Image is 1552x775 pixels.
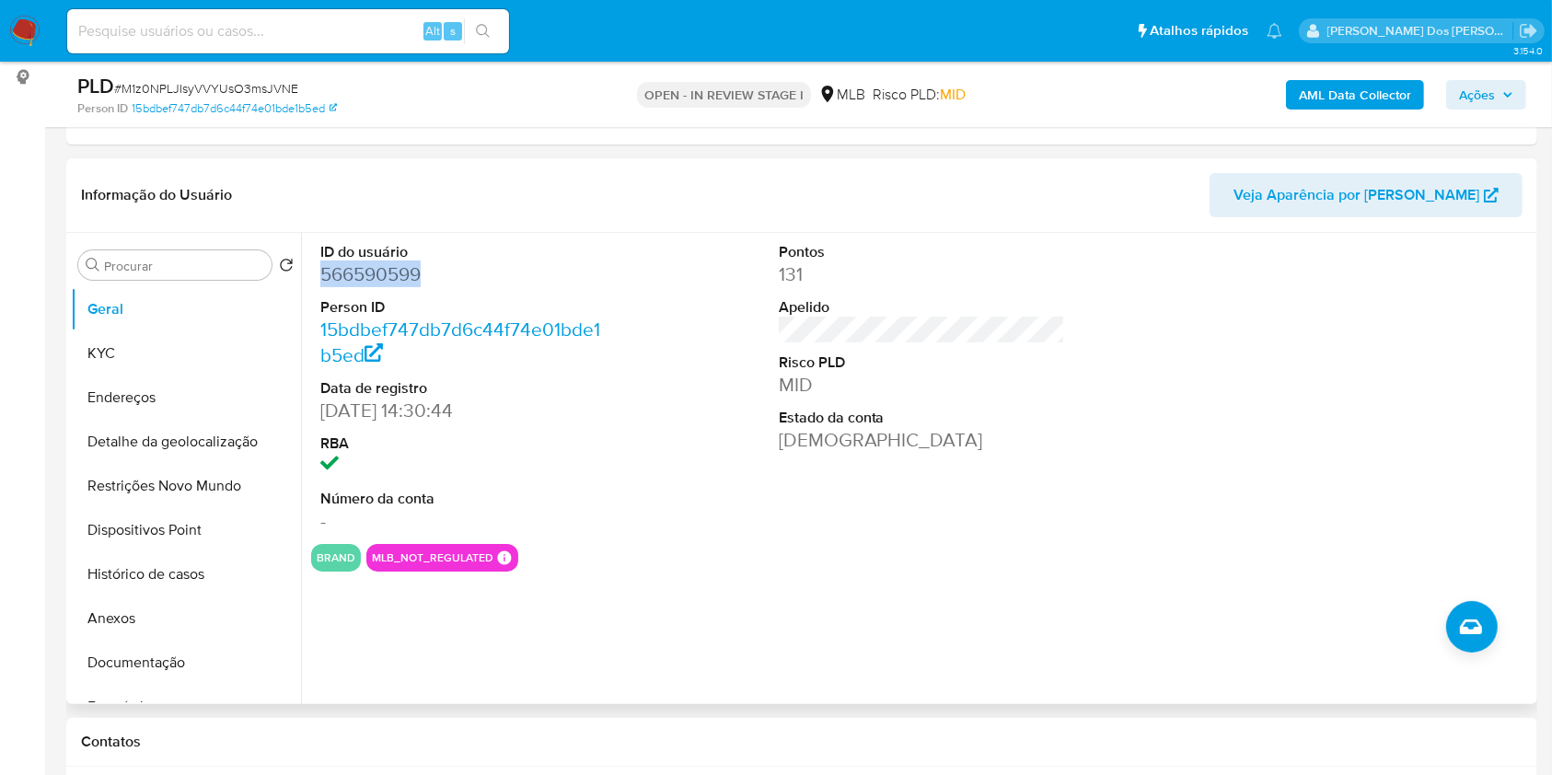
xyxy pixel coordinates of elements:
b: AML Data Collector [1299,80,1411,110]
span: s [450,22,456,40]
dt: Data de registro [320,378,608,399]
span: Atalhos rápidos [1150,21,1248,40]
span: # M1z0NPLJIsyVVYUsO3msJVNE [114,79,298,98]
a: 15bdbef747db7d6c44f74e01bde1b5ed [320,316,600,368]
dt: Person ID [320,297,608,318]
button: Procurar [86,258,100,272]
button: Ações [1446,80,1526,110]
dd: 566590599 [320,261,608,287]
a: 15bdbef747db7d6c44f74e01bde1b5ed [132,100,337,117]
p: OPEN - IN REVIEW STAGE I [637,82,811,108]
dt: Estado da conta [779,408,1066,428]
button: Dispositivos Point [71,508,301,552]
button: brand [317,554,355,561]
dt: Risco PLD [779,353,1066,373]
span: Alt [425,22,440,40]
button: search-icon [464,18,502,44]
button: Veja Aparência por [PERSON_NAME] [1210,173,1523,217]
dd: [DEMOGRAPHIC_DATA] [779,427,1066,453]
button: Histórico de casos [71,552,301,596]
b: PLD [77,71,114,100]
button: AML Data Collector [1286,80,1424,110]
input: Pesquise usuários ou casos... [67,19,509,43]
button: Detalhe da geolocalização [71,420,301,464]
p: priscilla.barbante@mercadopago.com.br [1327,22,1513,40]
span: Ações [1459,80,1495,110]
h1: Contatos [81,733,1523,751]
dt: Apelido [779,297,1066,318]
span: MID [940,84,966,105]
dt: Número da conta [320,489,608,509]
b: Person ID [77,100,128,117]
dt: RBA [320,434,608,454]
button: Retornar ao pedido padrão [279,258,294,278]
div: MLB [818,85,865,105]
button: Anexos [71,596,301,641]
button: mlb_not_regulated [372,554,493,561]
button: Documentação [71,641,301,685]
dd: - [320,508,608,534]
button: Endereços [71,376,301,420]
h1: Informação do Usuário [81,186,232,204]
dd: MID [779,372,1066,398]
dt: Pontos [779,242,1066,262]
dd: [DATE] 14:30:44 [320,398,608,423]
button: KYC [71,331,301,376]
span: 3.154.0 [1513,43,1543,58]
dd: 131 [779,261,1066,287]
button: Geral [71,287,301,331]
button: Restrições Novo Mundo [71,464,301,508]
span: Veja Aparência por [PERSON_NAME] [1233,173,1479,217]
span: Risco PLD: [873,85,966,105]
a: Sair [1519,21,1538,40]
dt: ID do usuário [320,242,608,262]
input: Procurar [104,258,264,274]
a: Notificações [1267,23,1282,39]
button: Empréstimos [71,685,301,729]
